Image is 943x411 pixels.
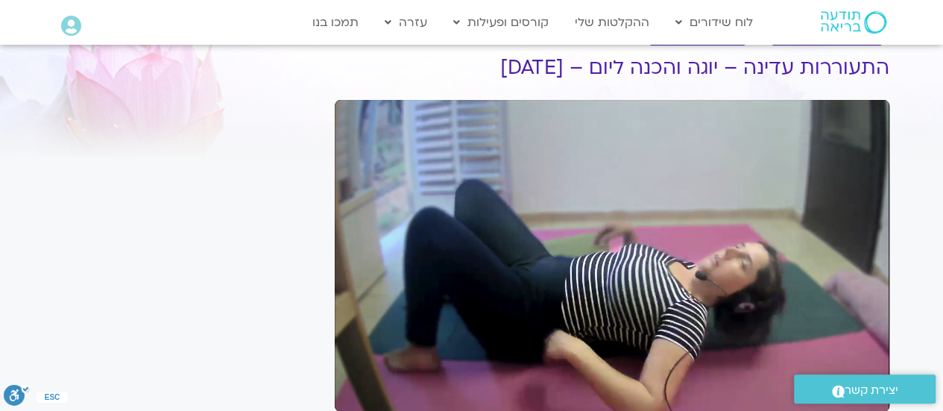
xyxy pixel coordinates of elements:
img: תודעה בריאה [821,11,886,34]
a: עזרה [377,8,435,37]
span: יצירת קשר [845,380,898,401]
a: יצירת קשר [794,374,936,404]
h1: התעוררות עדינה – יוגה והכנה ליום – [DATE] [335,57,889,79]
a: קורסים ופעילות [446,8,556,37]
a: תמכו בנו [305,8,366,37]
a: לוח שידורים [668,8,760,37]
a: ההקלטות שלי [567,8,657,37]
